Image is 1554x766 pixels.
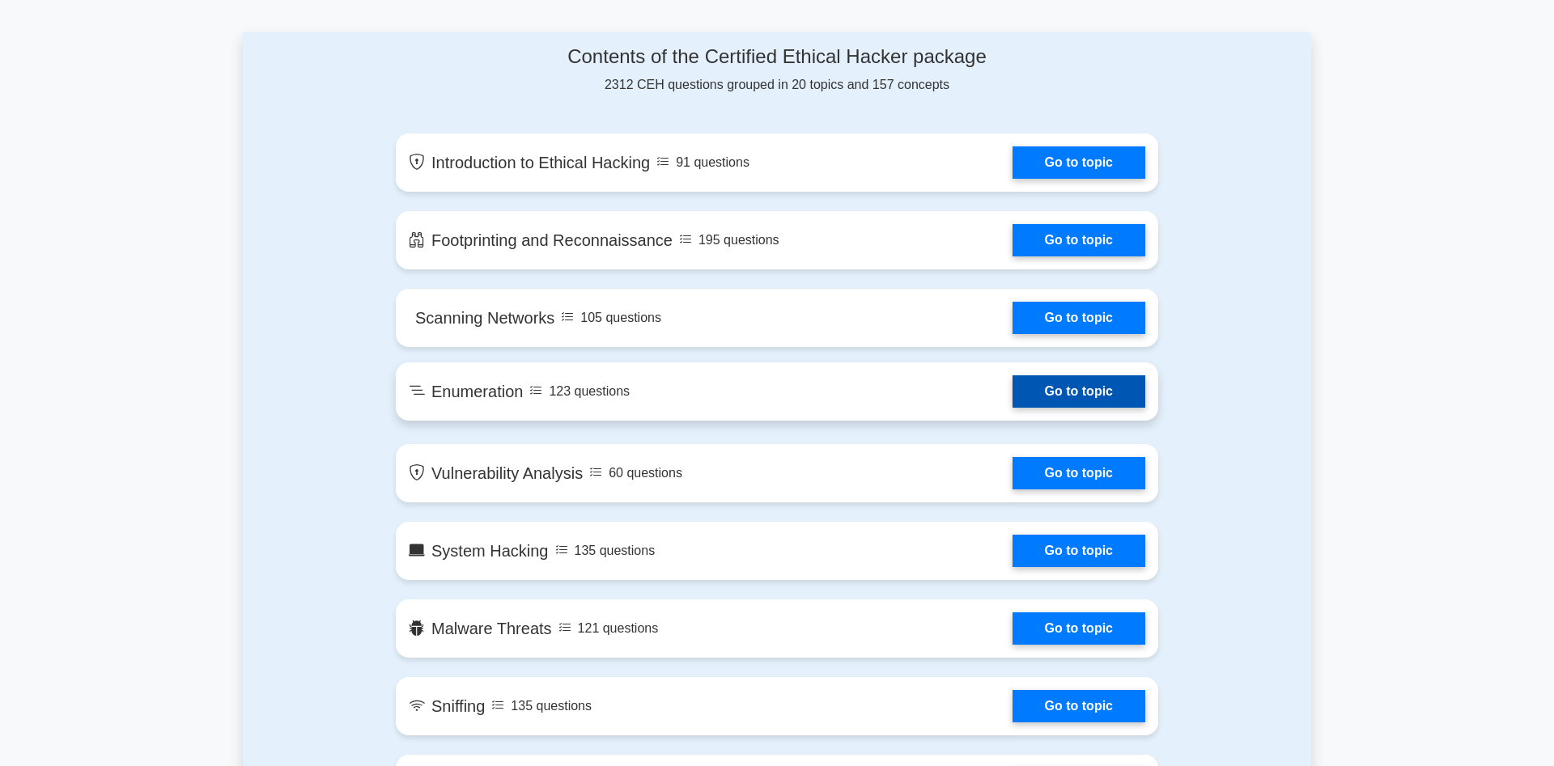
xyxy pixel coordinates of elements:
a: Go to topic [1013,690,1145,722]
h4: Contents of the Certified Ethical Hacker package [396,45,1158,69]
a: Go to topic [1013,457,1145,489]
a: Go to topic [1013,146,1145,179]
a: Go to topic [1013,224,1145,256]
a: Go to topic [1013,375,1145,408]
div: 2312 CEH questions grouped in 20 topics and 157 concepts [396,45,1158,95]
a: Go to topic [1013,612,1145,645]
a: Go to topic [1013,535,1145,567]
a: Go to topic [1013,302,1145,334]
